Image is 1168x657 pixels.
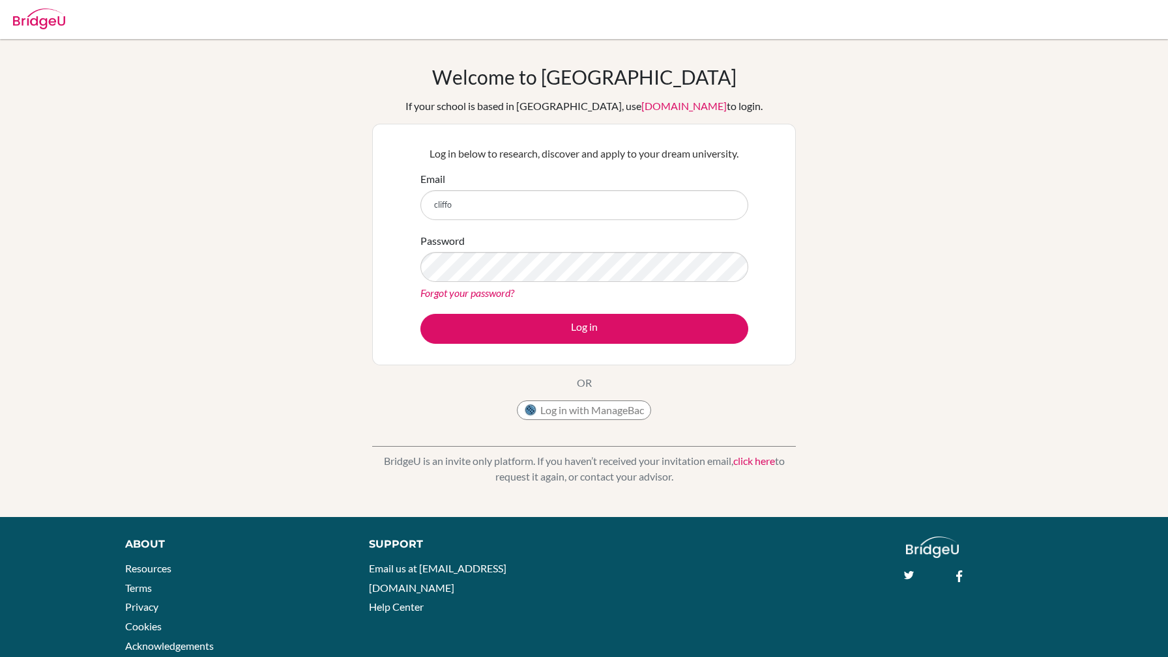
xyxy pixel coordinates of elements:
p: Log in below to research, discover and apply to your dream university. [420,146,748,161]
a: Privacy [125,600,158,613]
a: Help Center [369,600,424,613]
h1: Welcome to [GEOGRAPHIC_DATA] [432,65,737,89]
label: Email [420,171,445,187]
img: logo_white@2x-f4f0deed5e89b7ecb1c2cc34c3e3d731f90f0f143d5ea2071677605dd97b5244.png [906,537,959,558]
div: If your school is based in [GEOGRAPHIC_DATA], use to login. [405,98,763,114]
a: click here [733,454,775,467]
button: Log in [420,314,748,344]
label: Password [420,233,465,249]
img: Bridge-U [13,8,65,29]
div: About [125,537,340,552]
p: OR [577,375,592,391]
a: Cookies [125,620,162,632]
a: Forgot your password? [420,287,514,299]
button: Log in with ManageBac [517,400,651,420]
a: Acknowledgements [125,639,214,652]
p: BridgeU is an invite only platform. If you haven’t received your invitation email, to request it ... [372,453,796,484]
a: [DOMAIN_NAME] [641,100,727,112]
div: Support [369,537,569,552]
a: Email us at [EMAIL_ADDRESS][DOMAIN_NAME] [369,562,506,594]
a: Resources [125,562,171,574]
a: Terms [125,581,152,594]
